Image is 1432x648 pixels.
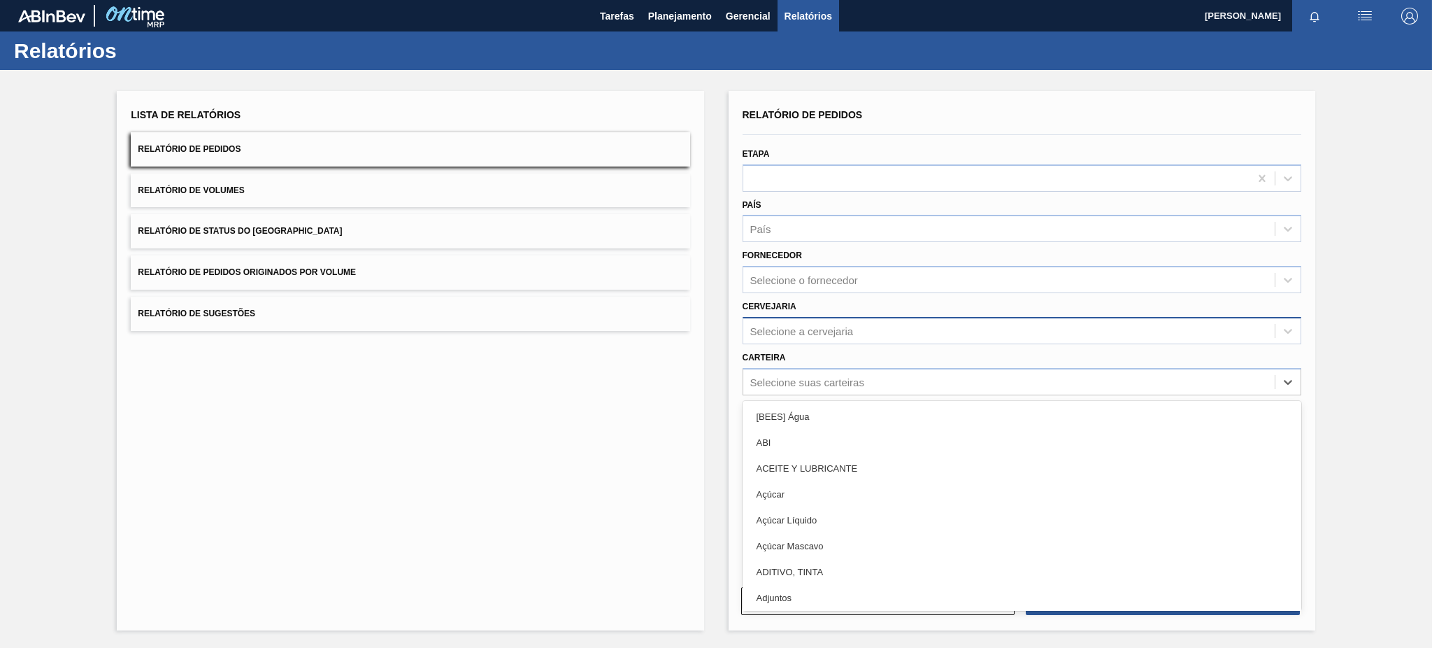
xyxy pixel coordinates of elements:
span: Relatório de Volumes [138,185,244,195]
label: Etapa [743,149,770,159]
label: Cervejaria [743,302,796,311]
span: Relatório de Sugestões [138,309,255,318]
label: Carteira [743,353,786,362]
div: Selecione a cervejaria [750,325,854,337]
div: Açúcar [743,481,1301,507]
button: Relatório de Sugestões [131,297,689,331]
button: Relatório de Volumes [131,174,689,208]
span: Tarefas [600,8,634,24]
img: userActions [1356,8,1373,24]
span: Relatório de Pedidos Originados por Volume [138,267,356,277]
img: Logout [1401,8,1418,24]
div: País [750,223,771,235]
span: Gerencial [726,8,771,24]
div: Adjuntos [743,585,1301,611]
img: TNhmsLtSVTkK8tSr43FrP2fwEKptu5GPRR3wAAAABJRU5ErkJggg== [18,10,85,22]
div: ABI [743,430,1301,456]
div: Selecione suas carteiras [750,376,864,388]
div: [BEES] Água [743,404,1301,430]
div: Açúcar Líquido [743,507,1301,533]
div: Açúcar Mascavo [743,533,1301,559]
span: Relatório de Status do [GEOGRAPHIC_DATA] [138,226,342,236]
span: Relatório de Pedidos [743,109,863,120]
label: Fornecedor [743,251,802,260]
button: Relatório de Pedidos Originados por Volume [131,255,689,290]
button: Notificações [1292,6,1337,26]
div: ADITIVO, TINTA [743,559,1301,585]
label: País [743,200,761,210]
span: Lista de Relatórios [131,109,241,120]
h1: Relatórios [14,43,262,59]
button: Relatório de Pedidos [131,132,689,167]
span: Relatório de Pedidos [138,144,241,154]
div: ACEITE Y LUBRICANTE [743,456,1301,481]
div: Selecione o fornecedor [750,274,858,286]
button: Limpar [741,587,1015,615]
span: Planejamento [648,8,712,24]
span: Relatórios [785,8,832,24]
button: Relatório de Status do [GEOGRAPHIC_DATA] [131,214,689,248]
